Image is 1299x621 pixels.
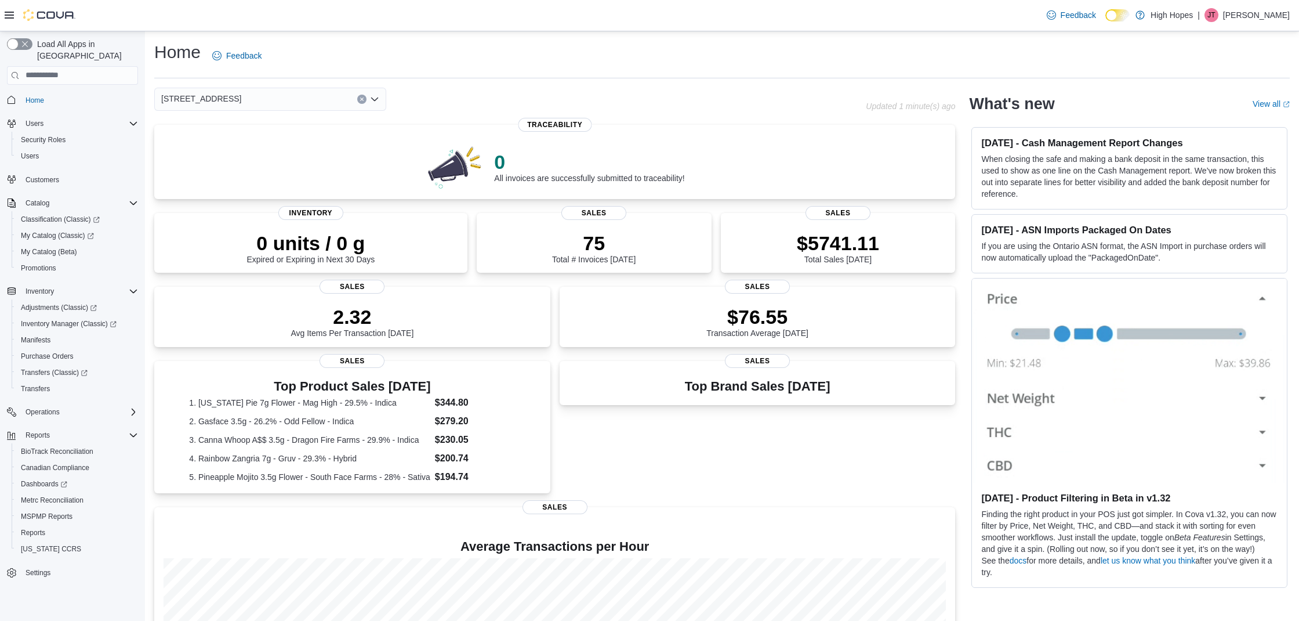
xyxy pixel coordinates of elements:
[12,260,143,276] button: Promotions
[552,232,636,255] p: 75
[16,133,70,147] a: Security Roles
[21,512,72,521] span: MSPMP Reports
[12,228,143,244] a: My Catalog (Classic)
[164,540,946,554] h4: Average Transactions per Hour
[21,151,39,161] span: Users
[2,427,143,443] button: Reports
[26,287,54,296] span: Inventory
[16,317,138,331] span: Inventory Manager (Classic)
[16,510,138,523] span: MSPMP Reports
[12,244,143,260] button: My Catalog (Beta)
[21,196,138,210] span: Catalog
[21,284,138,298] span: Inventory
[12,381,143,397] button: Transfers
[425,143,485,190] img: 0
[26,568,50,577] span: Settings
[981,492,1278,504] h3: [DATE] - Product Filtering in Beta in v1.32
[435,452,516,465] dd: $200.74
[208,44,266,67] a: Feedback
[12,508,143,525] button: MSPMP Reports
[2,171,143,188] button: Customers
[16,229,99,243] a: My Catalog (Classic)
[1174,533,1225,542] em: Beta Features
[2,564,143,581] button: Settings
[16,542,138,556] span: Washington CCRS
[16,149,43,163] a: Users
[1010,556,1027,565] a: docs
[16,445,98,458] a: BioTrack Reconciliation
[320,280,384,294] span: Sales
[16,526,138,540] span: Reports
[1105,9,1130,21] input: Dark Mode
[21,117,48,131] button: Users
[1223,8,1290,22] p: [PERSON_NAME]
[12,332,143,348] button: Manifests
[21,93,138,107] span: Home
[494,150,684,174] p: 0
[1101,556,1195,565] a: let us know what you think
[21,352,74,361] span: Purchase Orders
[16,349,78,363] a: Purchase Orders
[12,492,143,508] button: Metrc Reconciliation
[226,50,262,62] span: Feedback
[21,319,117,328] span: Inventory Manager (Classic)
[26,431,50,440] span: Reports
[16,493,88,507] a: Metrc Reconciliation
[1061,9,1096,21] span: Feedback
[16,366,138,380] span: Transfers (Classic)
[21,93,49,107] a: Home
[12,364,143,381] a: Transfers (Classic)
[26,96,44,105] span: Home
[685,380,830,393] h3: Top Brand Sales [DATE]
[552,232,636,264] div: Total # Invoices [DATE]
[16,261,138,275] span: Promotions
[1204,8,1218,22] div: Jason Truong
[246,232,375,255] p: 0 units / 0 g
[866,102,955,111] p: Updated 1 minute(s) ago
[435,433,516,447] dd: $230.05
[16,333,55,347] a: Manifests
[21,215,100,224] span: Classification (Classic)
[969,95,1054,113] h2: What's new
[1198,8,1200,22] p: |
[21,384,50,393] span: Transfers
[981,224,1278,236] h3: [DATE] - ASN Imports Packaged On Dates
[189,471,430,483] dt: 5. Pineapple Mojito 3.5g Flower - South Face Farms - 28% - Sativa
[21,263,56,273] span: Promotions
[21,428,138,442] span: Reports
[16,245,82,259] a: My Catalog (Beta)
[16,461,94,475] a: Canadian Compliance
[522,500,587,514] span: Sales
[12,541,143,557] button: [US_STATE] CCRS
[1283,101,1290,108] svg: External link
[435,470,516,484] dd: $194.74
[797,232,879,264] div: Total Sales [DATE]
[291,305,413,328] p: 2.32
[706,305,808,328] p: $76.55
[21,405,64,419] button: Operations
[981,137,1278,149] h3: [DATE] - Cash Management Report Changes
[1253,99,1290,109] a: View allExternal link
[16,333,138,347] span: Manifests
[797,232,879,255] p: $5741.11
[21,303,97,312] span: Adjustments (Classic)
[16,382,55,396] a: Transfers
[21,447,93,456] span: BioTrack Reconciliation
[7,87,138,612] nav: Complex example
[518,118,592,132] span: Traceability
[12,525,143,541] button: Reports
[2,283,143,299] button: Inventory
[561,206,626,220] span: Sales
[435,396,516,410] dd: $344.80
[16,301,101,315] a: Adjustments (Classic)
[16,261,61,275] a: Promotions
[21,479,67,489] span: Dashboards
[706,305,808,338] div: Transaction Average [DATE]
[26,407,60,417] span: Operations
[16,493,138,507] span: Metrc Reconciliation
[12,316,143,332] a: Inventory Manager (Classic)
[981,508,1278,555] p: Finding the right product in your POS just got simpler. In Cova v1.32, you can now filter by Pric...
[12,460,143,476] button: Canadian Compliance
[189,397,430,409] dt: 1. [US_STATE] Pie 7g Flower - Mag High - 29.5% - Indica
[725,280,790,294] span: Sales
